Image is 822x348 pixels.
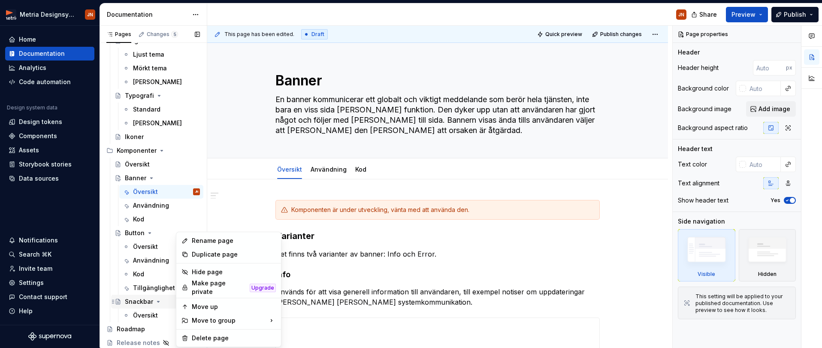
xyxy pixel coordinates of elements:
div: Move to group [178,314,279,327]
div: Rename page [192,236,276,245]
div: Hide page [192,268,276,276]
div: Make page private [192,279,246,296]
div: Upgrade [250,284,276,292]
div: Duplicate page [192,250,276,259]
div: Delete page [192,334,276,342]
div: Move up [192,303,276,311]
